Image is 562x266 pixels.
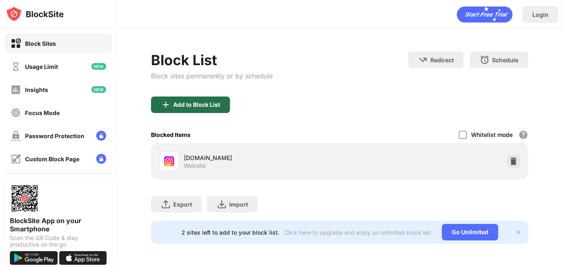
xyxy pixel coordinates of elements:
[151,131,190,138] div: Blocked Items
[91,63,106,70] img: new-icon.svg
[151,52,273,68] div: Block List
[25,109,60,116] div: Focus Mode
[229,201,248,208] div: Import
[10,184,39,213] img: options-page-qr-code.png
[11,61,21,72] img: time-usage-off.svg
[151,72,273,80] div: Block sites permanently or by schedule
[164,156,174,166] img: favicons
[11,85,21,95] img: insights-off.svg
[532,11,548,18] div: Login
[11,108,21,118] img: focus-off.svg
[11,38,21,49] img: block-on.svg
[96,154,106,164] img: lock-menu.svg
[515,229,522,235] img: x-button.svg
[11,154,21,164] img: customize-block-page-off.svg
[10,217,107,233] div: BlockSite App on your Smartphone
[173,201,192,208] div: Export
[430,56,454,64] div: Redirect
[457,6,513,23] div: animation
[184,153,340,162] div: [DOMAIN_NAME]
[25,132,84,139] div: Password Protection
[25,155,79,162] div: Custom Block Page
[11,131,21,141] img: password-protection-off.svg
[25,40,56,47] div: Block Sites
[471,131,513,138] div: Whitelist mode
[442,224,498,240] div: Go Unlimited
[25,63,58,70] div: Usage Limit
[492,56,518,64] div: Schedule
[181,229,279,236] div: 2 sites left to add to your block list.
[96,131,106,141] img: lock-menu.svg
[59,251,107,265] img: download-on-the-app-store.svg
[10,251,58,265] img: get-it-on-google-play.svg
[6,6,64,22] img: logo-blocksite.svg
[10,235,107,248] div: Scan the QR Code & stay productive on the go
[173,101,220,108] div: Add to Block List
[91,86,106,93] img: new-icon.svg
[25,86,48,93] div: Insights
[184,162,206,169] div: Website
[284,229,432,236] div: Click here to upgrade and enjoy an unlimited block list.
